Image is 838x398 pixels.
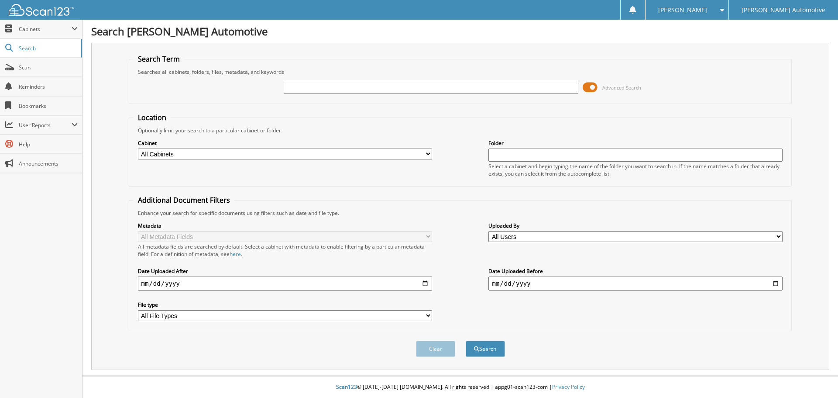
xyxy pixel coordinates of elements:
label: Folder [488,139,783,147]
span: Announcements [19,160,78,167]
span: Search [19,45,76,52]
label: Date Uploaded After [138,267,432,275]
button: Clear [416,341,455,357]
span: Bookmarks [19,102,78,110]
span: Scan123 [336,383,357,391]
legend: Search Term [134,54,184,64]
button: Search [466,341,505,357]
span: [PERSON_NAME] Automotive [742,7,825,13]
span: User Reports [19,121,72,129]
a: Privacy Policy [552,383,585,391]
span: Cabinets [19,25,72,33]
input: start [138,277,432,291]
label: Date Uploaded Before [488,267,783,275]
div: Searches all cabinets, folders, files, metadata, and keywords [134,68,787,76]
label: Cabinet [138,139,432,147]
span: [PERSON_NAME] [658,7,707,13]
label: Metadata [138,222,432,229]
label: File type [138,301,432,308]
input: end [488,277,783,291]
span: Scan [19,64,78,71]
label: Uploaded By [488,222,783,229]
iframe: Chat Widget [794,356,838,398]
div: Select a cabinet and begin typing the name of the folder you want to search in. If the name match... [488,163,783,177]
legend: Additional Document Filters [134,195,234,205]
legend: Location [134,113,171,122]
a: here [230,250,241,258]
span: Reminders [19,83,78,90]
span: Help [19,141,78,148]
div: All metadata fields are searched by default. Select a cabinet with metadata to enable filtering b... [138,243,432,258]
img: scan123-logo-white.svg [9,4,74,16]
h1: Search [PERSON_NAME] Automotive [91,24,829,38]
div: Optionally limit your search to a particular cabinet or folder [134,127,787,134]
div: © [DATE]-[DATE] [DOMAIN_NAME]. All rights reserved | appg01-scan123-com | [82,377,838,398]
span: Advanced Search [602,84,641,91]
div: Enhance your search for specific documents using filters such as date and file type. [134,209,787,217]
